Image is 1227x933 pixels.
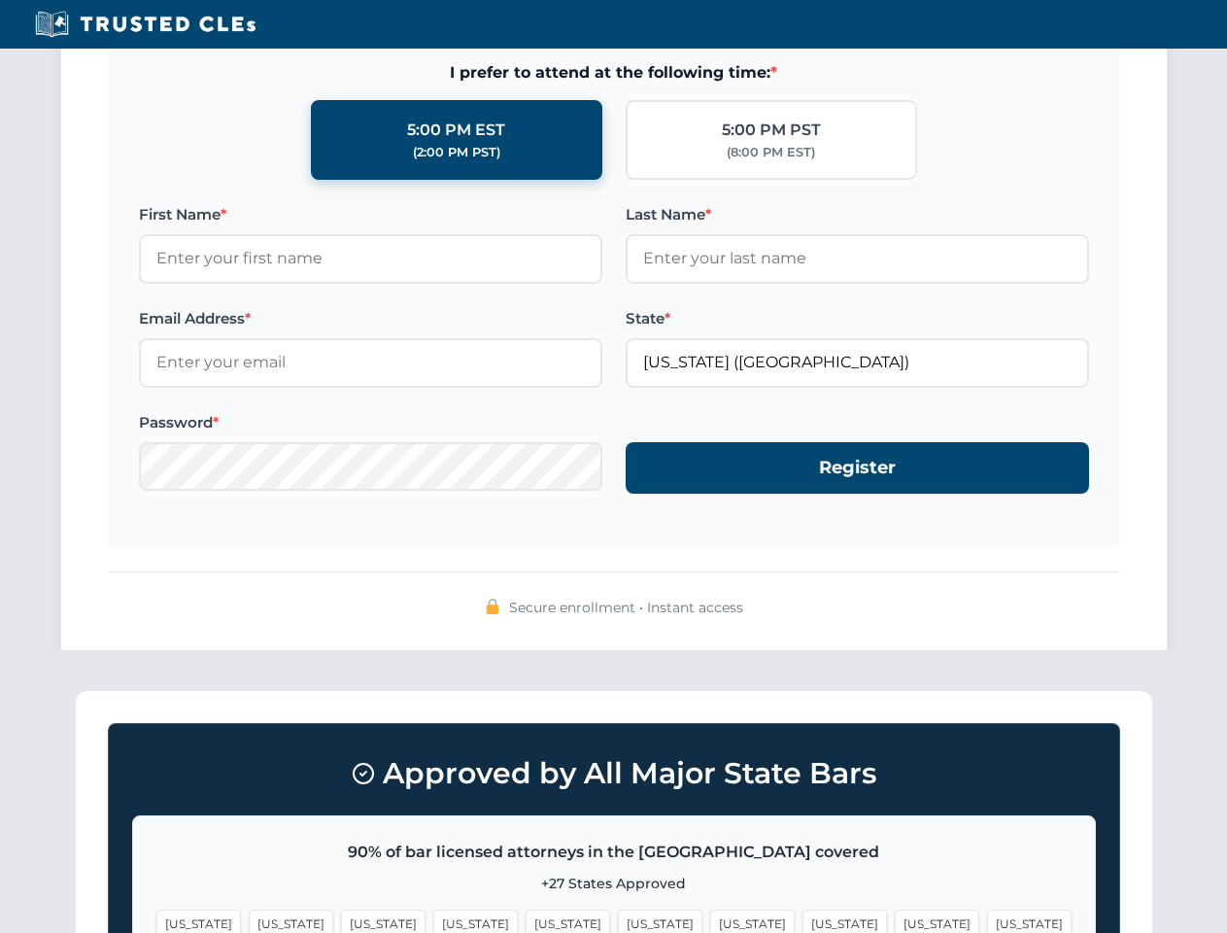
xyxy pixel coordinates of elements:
[626,338,1089,387] input: Florida (FL)
[413,143,500,162] div: (2:00 PM PST)
[139,307,602,330] label: Email Address
[626,442,1089,494] button: Register
[29,10,261,39] img: Trusted CLEs
[722,118,821,143] div: 5:00 PM PST
[626,234,1089,283] input: Enter your last name
[509,597,743,618] span: Secure enrollment • Instant access
[139,60,1089,86] span: I prefer to attend at the following time:
[139,234,602,283] input: Enter your first name
[407,118,505,143] div: 5:00 PM EST
[727,143,815,162] div: (8:00 PM EST)
[139,411,602,434] label: Password
[485,599,500,614] img: 🔒
[139,338,602,387] input: Enter your email
[139,203,602,226] label: First Name
[156,873,1072,894] p: +27 States Approved
[156,840,1072,865] p: 90% of bar licensed attorneys in the [GEOGRAPHIC_DATA] covered
[626,307,1089,330] label: State
[626,203,1089,226] label: Last Name
[132,747,1096,800] h3: Approved by All Major State Bars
